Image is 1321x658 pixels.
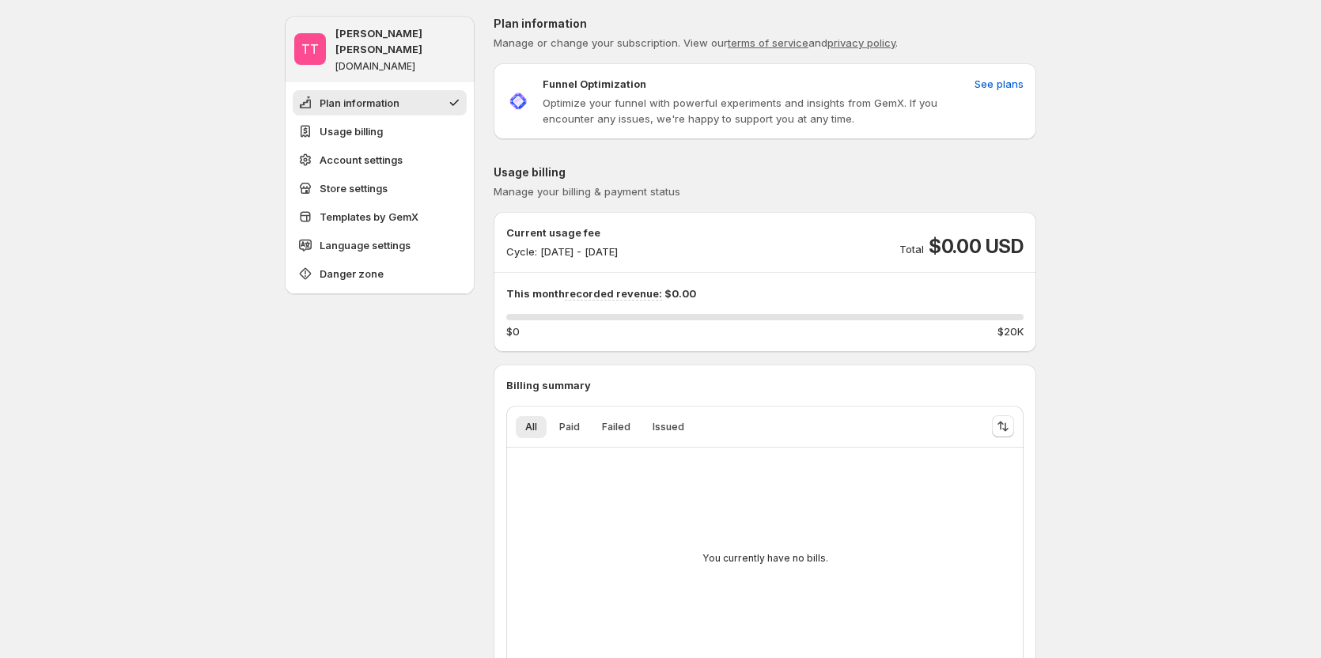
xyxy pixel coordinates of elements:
span: recorded revenue: [565,287,662,301]
button: See plans [965,71,1033,96]
span: $0 [506,323,520,339]
img: Funnel Optimization [506,89,530,113]
span: $0.00 USD [929,234,1024,259]
p: Cycle: [DATE] - [DATE] [506,244,618,259]
span: Issued [653,421,684,433]
button: Danger zone [293,261,467,286]
span: Manage or change your subscription. View our and . [494,36,898,49]
a: privacy policy [827,36,895,49]
span: Danger zone [320,266,384,282]
span: Usage billing [320,123,383,139]
span: Paid [559,421,580,433]
span: Tanya Tanya [294,33,326,65]
p: Billing summary [506,377,1024,393]
button: Store settings [293,176,467,201]
span: Failed [602,421,630,433]
p: Current usage fee [506,225,618,240]
text: TT [301,41,319,57]
button: Plan information [293,90,467,115]
span: See plans [975,76,1024,92]
p: Optimize your funnel with powerful experiments and insights from GemX. If you encounter any issue... [543,95,968,127]
span: $20K [997,323,1024,339]
span: Store settings [320,180,388,196]
button: Sort the results [992,415,1014,437]
button: Usage billing [293,119,467,144]
p: Plan information [494,16,1036,32]
span: Account settings [320,152,403,168]
p: Usage billing [494,164,1036,180]
p: Total [899,241,924,257]
span: Manage your billing & payment status [494,185,680,198]
a: terms of service [728,36,808,49]
p: [PERSON_NAME] [PERSON_NAME] [335,25,465,57]
p: This month $0.00 [506,286,1024,301]
button: Account settings [293,147,467,172]
span: Plan information [320,95,399,111]
button: Language settings [293,233,467,258]
span: Templates by GemX [320,209,418,225]
button: Templates by GemX [293,204,467,229]
span: Language settings [320,237,411,253]
p: You currently have no bills. [702,552,828,565]
p: Funnel Optimization [543,76,646,92]
p: [DOMAIN_NAME] [335,60,415,73]
span: All [525,421,537,433]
